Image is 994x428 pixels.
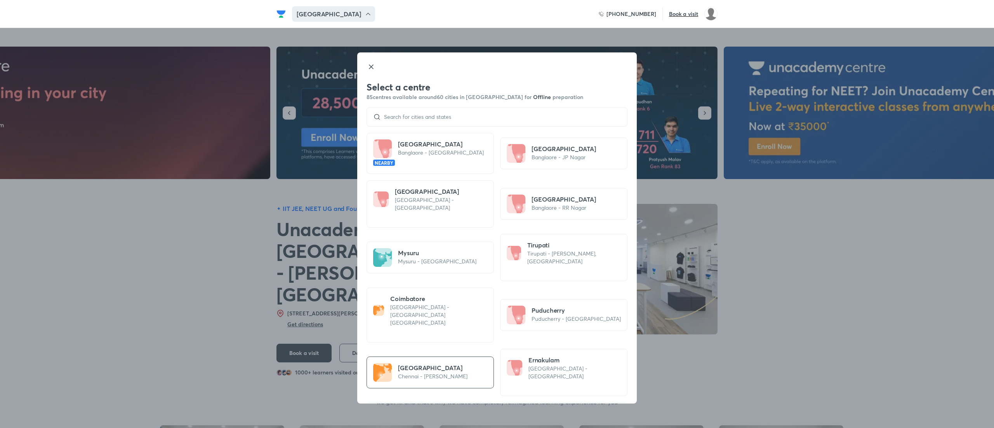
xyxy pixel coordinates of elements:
p: [GEOGRAPHIC_DATA] - [GEOGRAPHIC_DATA] [GEOGRAPHIC_DATA] [390,303,490,327]
h5: Puducherry [532,306,621,315]
img: city-icon [507,306,525,324]
h5: Tirupati [527,240,624,250]
h6: Book a visit [669,10,698,18]
img: city-icon [373,191,389,207]
img: city-icon [373,363,392,382]
img: city-icon [373,248,392,267]
img: city-icon [507,195,525,213]
h3: Select a centre [367,81,627,93]
p: Banglaore - RR Nagar [532,204,596,212]
img: city-icon [373,305,384,316]
a: [PHONE_NUMBER] [599,10,656,18]
p: Tirupati - [PERSON_NAME], [GEOGRAPHIC_DATA] [527,250,624,265]
img: city-icon [507,360,522,376]
h6: [PHONE_NUMBER] [606,10,656,18]
h6: 85 centres available around 60 cities in [GEOGRAPHIC_DATA] for preparation [367,93,627,101]
h5: [GEOGRAPHIC_DATA] [395,187,490,196]
p: [GEOGRAPHIC_DATA] - [GEOGRAPHIC_DATA] [528,365,624,380]
p: Banglaore - JP Nagar [532,153,596,161]
img: Company Logo [276,9,286,19]
p: Puducherry - [GEOGRAPHIC_DATA] [532,315,621,323]
h5: Ernakulam [528,355,624,365]
h5: [GEOGRAPHIC_DATA] [398,139,484,149]
a: Company Logo [276,9,289,19]
span: Offline [533,93,553,101]
input: Search for cities and states [381,114,621,120]
h5: Coimbatore [390,294,490,303]
p: Chennai - [PERSON_NAME] [398,372,467,380]
p: Banglaore - [GEOGRAPHIC_DATA] [398,149,484,157]
img: city-icon [507,246,521,260]
p: [GEOGRAPHIC_DATA] - [GEOGRAPHIC_DATA] [395,196,490,212]
p: Mysuru - [GEOGRAPHIC_DATA] [398,257,476,265]
img: Manasa M [704,7,718,21]
h5: Mysuru [398,248,476,257]
img: city-icon [373,139,392,158]
img: city-icon [507,144,525,163]
h5: [GEOGRAPHIC_DATA] [532,144,596,153]
h5: [GEOGRAPHIC_DATA] [532,195,596,204]
h6: NEARBY [373,160,395,166]
h5: [GEOGRAPHIC_DATA] [398,363,467,372]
